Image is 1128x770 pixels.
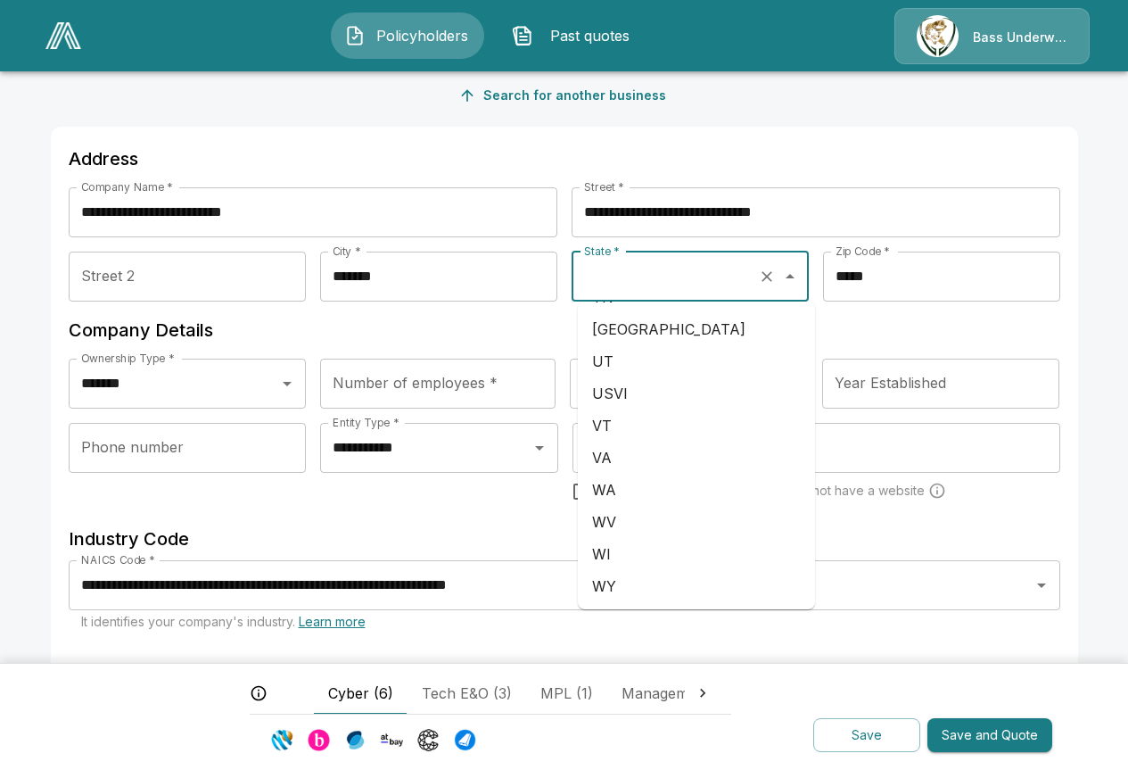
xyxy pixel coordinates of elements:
img: Carrier Logo [417,729,440,751]
button: Search for another business [455,79,673,112]
li: WA [578,474,815,506]
span: Past quotes [540,25,638,46]
svg: Carriers run a cyber security scan on the policyholders' websites. Please enter a website wheneve... [928,482,946,500]
img: Carrier Logo [271,729,293,751]
img: Carrier Logo [344,729,366,751]
img: Policyholders Icon [344,25,366,46]
li: VT [578,410,815,442]
label: Zip Code * [836,244,890,259]
span: It identifies your company's industry. [81,614,366,629]
span: Policyholders [373,25,471,46]
h6: Engaged Industry [69,659,1060,688]
img: Carrier Logo [454,729,476,751]
label: State * [584,244,620,259]
button: Save and Quote [927,718,1052,753]
li: WV [578,506,815,538]
span: MPL (1) [540,683,593,704]
span: Tech E&O (3) [422,683,512,704]
label: Ownership Type * [81,351,174,366]
button: Policyholders IconPolicyholders [331,12,484,59]
li: USVI [578,377,815,410]
button: Open [1029,573,1054,598]
li: [GEOGRAPHIC_DATA] [578,313,815,345]
h6: Address [69,145,1060,173]
label: Entity Type * [333,415,399,430]
li: WY [578,570,815,602]
img: AA Logo [45,22,81,49]
label: City * [333,244,361,259]
label: NAICS Code * [81,552,155,567]
label: Company Name * [81,179,173,195]
a: Learn more [299,614,366,629]
label: Street * [584,179,624,195]
button: Close [778,264,803,289]
h6: Industry Code [69,525,1060,553]
img: Carrier Logo [308,729,330,751]
button: Open [275,371,300,396]
svg: The carriers and lines of business displayed below reflect potential appetite based on available ... [250,684,268,702]
button: Past quotes IconPast quotes [498,12,652,59]
li: WI [578,538,815,570]
h6: Company Details [69,316,1060,344]
span: Management Liability (2) [622,683,786,704]
span: Cyber (6) [328,683,393,704]
img: Carrier Logo [381,729,403,751]
img: Past quotes Icon [512,25,533,46]
button: Clear [754,264,779,289]
button: Save [813,718,920,753]
li: UT [578,345,815,377]
li: VA [578,442,815,474]
button: Open [527,435,552,460]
